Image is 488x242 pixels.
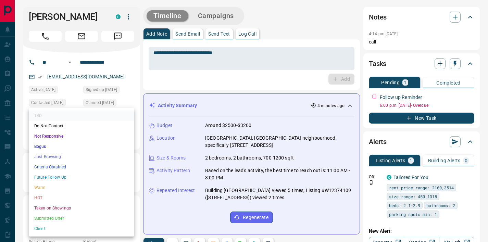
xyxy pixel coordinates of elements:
li: Criteria Obtained [29,162,134,172]
li: Taken on Showings [29,203,134,213]
li: Future Follow Up [29,172,134,182]
li: HOT [29,193,134,203]
li: Just Browsing [29,152,134,162]
li: Bogus [29,141,134,152]
li: Submitted Offer [29,213,134,224]
li: Warm [29,182,134,193]
li: Do Not Contact [29,121,134,131]
li: Not Responsive [29,131,134,141]
li: Client [29,224,134,234]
